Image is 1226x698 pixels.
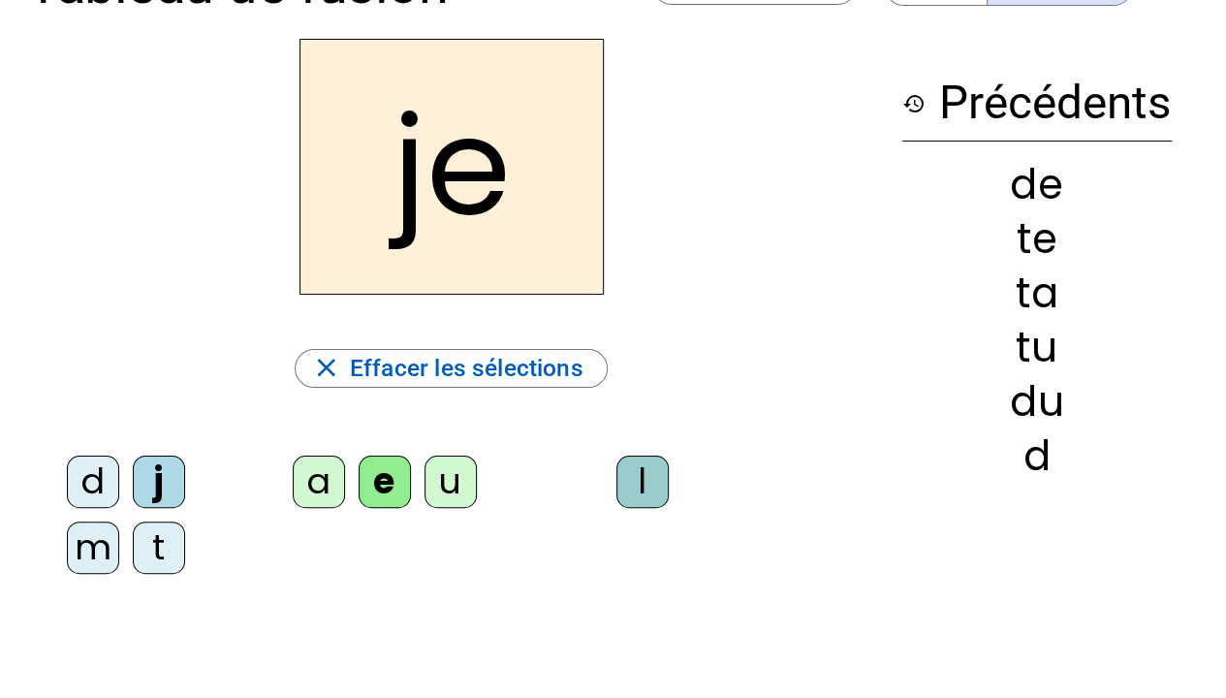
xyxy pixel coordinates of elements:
div: u [424,456,477,508]
button: Effacer les sélections [295,349,607,388]
span: Effacer les sélections [350,348,583,389]
div: e [359,456,411,508]
div: l [616,456,669,508]
div: t [133,522,185,574]
div: a [293,456,345,508]
div: d [902,436,1172,477]
h3: Précédents [902,66,1172,142]
div: tu [902,328,1172,368]
mat-icon: history [902,92,926,115]
div: m [67,522,119,574]
h2: je [299,39,604,295]
div: te [902,219,1172,260]
div: de [902,165,1172,206]
mat-icon: close [311,353,342,384]
div: j [133,456,185,508]
div: ta [902,273,1172,314]
div: du [902,382,1172,423]
div: d [67,456,119,508]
